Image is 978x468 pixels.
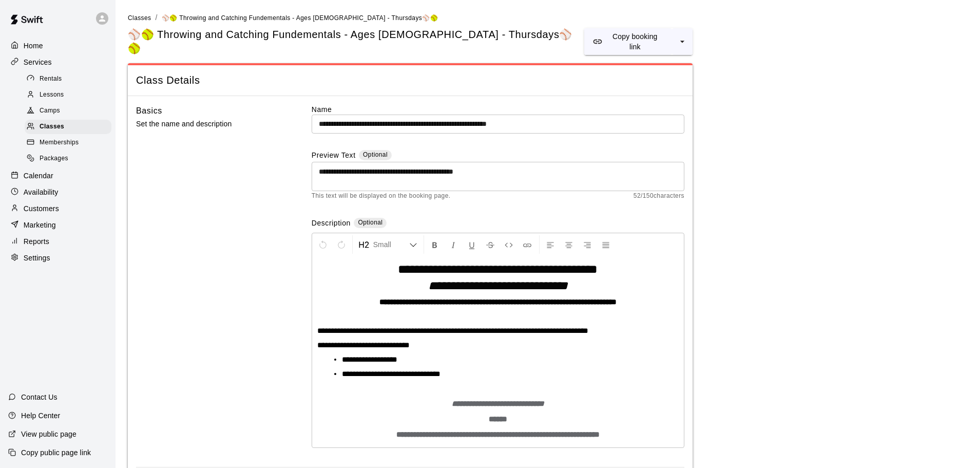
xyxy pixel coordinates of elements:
button: Format Italics [445,235,462,254]
span: Small Heading [373,239,409,250]
a: Packages [25,151,116,167]
p: Copy booking link [606,31,664,52]
p: Customers [24,203,59,214]
div: Classes [25,120,111,134]
a: Rentals [25,71,116,87]
h5: ⚾🥎 Throwing and Catching Fundementals - Ages [DEMOGRAPHIC_DATA] - Thursdays⚾🥎 [128,28,584,55]
button: select merge strategy [672,28,693,55]
div: Memberships [25,136,111,150]
span: Packages [40,154,68,164]
div: Lessons [25,88,111,102]
button: Insert Code [500,235,517,254]
p: Copy public page link [21,447,91,458]
a: Classes [25,119,116,135]
li: / [155,12,157,23]
p: Reports [24,236,49,247]
p: Marketing [24,220,56,230]
button: Format Strikethrough [482,235,499,254]
a: Services [8,54,107,70]
button: Copy booking link [584,28,672,55]
p: View public page [21,429,76,439]
p: Availability [24,187,59,197]
span: Optional [363,151,388,158]
button: Format Underline [463,235,481,254]
p: Services [24,57,52,67]
button: Justify Align [597,235,615,254]
div: split button [584,28,693,55]
a: Reports [8,234,107,249]
a: Calendar [8,168,107,183]
button: Center Align [560,235,578,254]
button: Right Align [579,235,596,254]
a: Camps [25,103,116,119]
span: This text will be displayed on the booking page. [312,191,451,201]
a: Customers [8,201,107,216]
span: Lessons [40,90,64,100]
div: Packages [25,152,111,166]
h6: Basics [136,104,162,118]
label: Description [312,218,351,230]
a: Lessons [25,87,116,103]
a: Marketing [8,217,107,233]
div: Camps [25,104,111,118]
span: Memberships [40,138,79,148]
p: Set the name and description [136,118,279,130]
button: Undo [314,235,332,254]
span: Classes [128,14,151,22]
a: Classes [128,13,151,22]
label: Preview Text [312,150,356,162]
button: Format Bold [426,235,444,254]
a: Availability [8,184,107,200]
button: Left Align [542,235,559,254]
p: Contact Us [21,392,57,402]
p: Calendar [24,171,53,181]
a: Home [8,38,107,53]
div: Rentals [25,72,111,86]
span: ⚾🥎 Throwing and Catching Fundementals - Ages [DEMOGRAPHIC_DATA] - Thursdays⚾🥎 [162,14,438,22]
span: Optional [358,219,382,226]
button: Insert Link [519,235,536,254]
span: Classes [40,122,64,132]
p: Settings [24,253,50,263]
span: Rentals [40,74,62,84]
p: Help Center [21,410,60,421]
a: Memberships [25,135,116,151]
span: Class Details [136,73,684,87]
span: 52 / 150 characters [634,191,684,201]
nav: breadcrumb [128,12,966,24]
p: Home [24,41,43,51]
label: Name [312,104,684,115]
a: Settings [8,250,107,266]
button: Formatting Options [355,235,421,254]
span: Camps [40,106,60,116]
button: Redo [333,235,350,254]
